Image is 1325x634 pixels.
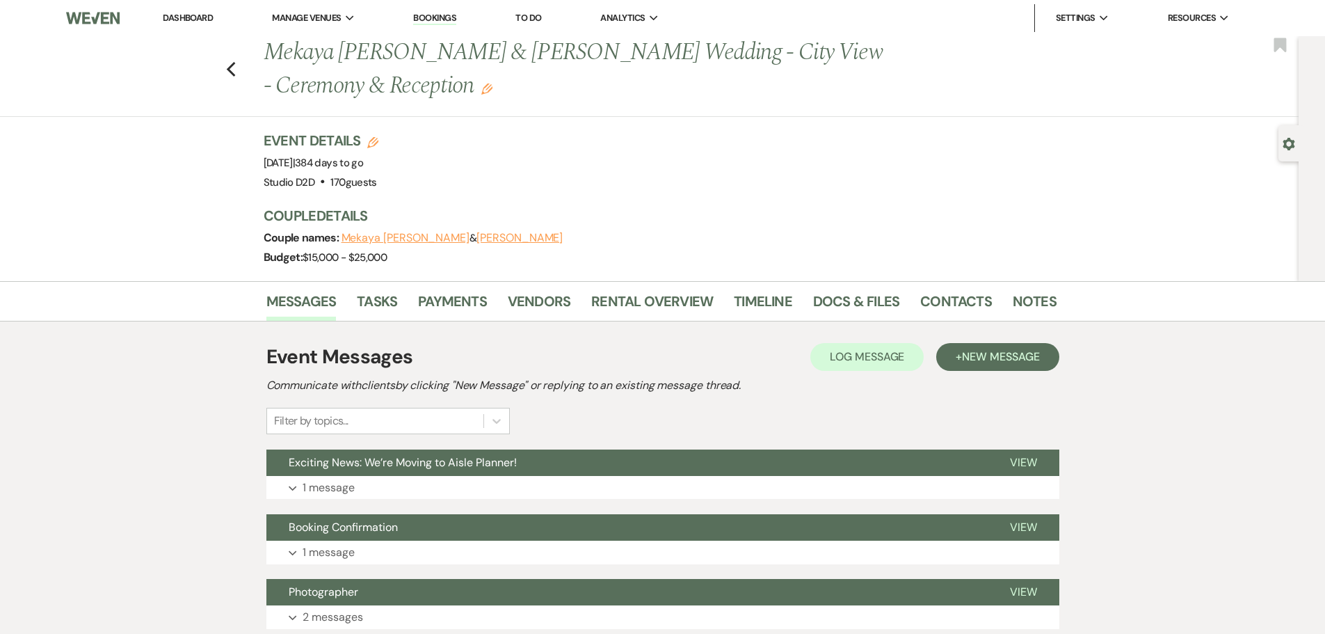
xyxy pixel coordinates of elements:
[962,349,1039,364] span: New Message
[264,250,303,264] span: Budget:
[264,156,364,170] span: [DATE]
[342,232,469,244] button: Mekaya [PERSON_NAME]
[303,479,355,497] p: 1 message
[342,231,563,245] span: &
[274,413,348,429] div: Filter by topics...
[289,455,517,470] span: Exciting News: We’re Moving to Aisle Planner!
[66,3,119,33] img: Weven Logo
[810,343,924,371] button: Log Message
[266,514,988,541] button: Booking Confirmation
[266,579,988,605] button: Photographer
[813,290,899,321] a: Docs & Files
[515,12,541,24] a: To Do
[830,349,904,364] span: Log Message
[936,343,1059,371] button: +New Message
[1010,585,1037,599] span: View
[357,290,397,321] a: Tasks
[413,12,456,25] a: Bookings
[293,156,363,170] span: |
[1283,136,1295,150] button: Open lead details
[264,230,342,245] span: Couple names:
[734,290,792,321] a: Timeline
[1010,520,1037,534] span: View
[330,175,376,189] span: 170 guests
[1168,11,1216,25] span: Resources
[508,290,570,321] a: Vendors
[591,290,713,321] a: Rental Overview
[988,514,1059,541] button: View
[264,36,887,102] h1: Mekaya [PERSON_NAME] & [PERSON_NAME] Wedding - City View - Ceremony & Reception
[266,377,1059,394] h2: Communicate with clients by clicking "New Message" or replying to an existing message thread.
[289,585,358,599] span: Photographer
[266,476,1059,500] button: 1 message
[289,520,398,534] span: Booking Confirmation
[476,232,563,244] button: [PERSON_NAME]
[266,605,1059,629] button: 2 messages
[418,290,487,321] a: Payments
[266,450,988,476] button: Exciting News: We’re Moving to Aisle Planner!
[303,544,355,562] p: 1 message
[1010,455,1037,470] span: View
[303,608,363,626] p: 2 messages
[303,251,387,264] span: $15,000 - $25,000
[266,290,337,321] a: Messages
[481,82,492,95] button: Edit
[163,12,213,24] a: Dashboard
[988,579,1059,605] button: View
[1056,11,1095,25] span: Settings
[264,131,379,150] h3: Event Details
[272,11,341,25] span: Manage Venues
[264,175,315,189] span: Studio D2D
[295,156,363,170] span: 384 days to go
[600,11,645,25] span: Analytics
[1013,290,1057,321] a: Notes
[920,290,992,321] a: Contacts
[988,450,1059,476] button: View
[264,206,1043,225] h3: Couple Details
[266,541,1059,564] button: 1 message
[266,342,413,372] h1: Event Messages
